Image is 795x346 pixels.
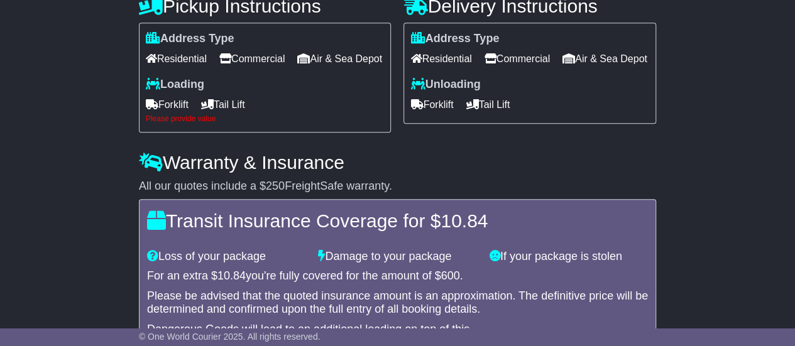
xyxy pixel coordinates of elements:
[266,180,285,192] span: 250
[201,95,245,114] span: Tail Lift
[297,49,382,68] span: Air & Sea Depot
[147,269,648,283] div: For an extra $ you're fully covered for the amount of $ .
[410,95,453,114] span: Forklift
[139,180,656,193] div: All our quotes include a $ FreightSafe warranty.
[312,250,483,264] div: Damage to your package
[466,95,510,114] span: Tail Lift
[562,49,647,68] span: Air & Sea Depot
[139,332,321,342] span: © One World Courier 2025. All rights reserved.
[147,323,648,337] div: Dangerous Goods will lead to an additional loading on top of this.
[483,250,654,264] div: If your package is stolen
[146,114,385,123] div: Please provide value
[139,152,656,173] h4: Warranty & Insurance
[219,49,285,68] span: Commercial
[441,210,488,231] span: 10.84
[146,78,204,92] label: Loading
[441,269,460,282] span: 600
[146,95,189,114] span: Forklift
[146,32,234,46] label: Address Type
[217,269,246,282] span: 10.84
[147,289,648,316] div: Please be advised that the quoted insurance amount is an approximation. The definitive price will...
[410,78,480,92] label: Unloading
[141,250,312,264] div: Loss of your package
[410,32,499,46] label: Address Type
[485,49,550,68] span: Commercial
[147,210,648,231] h4: Transit Insurance Coverage for $
[410,49,471,68] span: Residential
[146,49,207,68] span: Residential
